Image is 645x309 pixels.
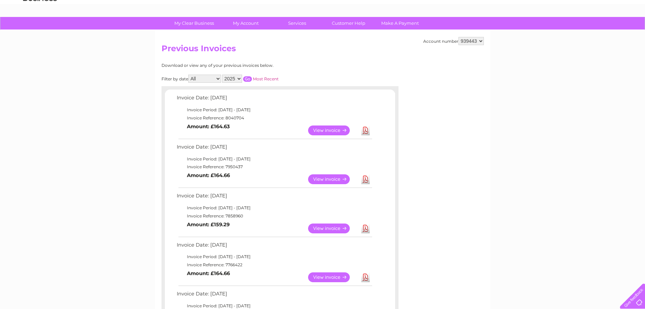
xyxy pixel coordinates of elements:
[308,125,358,135] a: View
[175,261,373,269] td: Invoice Reference: 7766422
[175,191,373,204] td: Invoice Date: [DATE]
[517,3,564,12] a: 0333 014 3131
[586,29,596,34] a: Blog
[166,17,222,30] a: My Clear Business
[175,142,373,155] td: Invoice Date: [DATE]
[162,75,339,83] div: Filter by date
[175,212,373,220] td: Invoice Reference: 7858960
[308,224,358,233] a: View
[175,163,373,171] td: Invoice Reference: 7950437
[526,29,539,34] a: Water
[163,4,483,33] div: Clear Business is a trading name of Verastar Limited (registered in [GEOGRAPHIC_DATA] No. 3667643...
[423,37,484,45] div: Account number
[175,106,373,114] td: Invoice Period: [DATE] - [DATE]
[361,224,370,233] a: Download
[175,289,373,302] td: Invoice Date: [DATE]
[361,272,370,282] a: Download
[361,174,370,184] a: Download
[187,221,230,228] b: Amount: £159.29
[175,155,373,163] td: Invoice Period: [DATE] - [DATE]
[23,18,57,38] img: logo.png
[623,29,639,34] a: Log out
[308,272,358,282] a: View
[187,270,230,276] b: Amount: £164.66
[253,76,279,81] a: Most Recent
[218,17,274,30] a: My Account
[600,29,617,34] a: Contact
[162,44,484,57] h2: Previous Invoices
[175,93,373,106] td: Invoice Date: [DATE]
[361,125,370,135] a: Download
[175,253,373,261] td: Invoice Period: [DATE] - [DATE]
[308,174,358,184] a: View
[187,172,230,178] b: Amount: £164.66
[372,17,428,30] a: Make A Payment
[187,123,230,130] b: Amount: £164.63
[562,29,582,34] a: Telecoms
[175,204,373,212] td: Invoice Period: [DATE] - [DATE]
[175,240,373,253] td: Invoice Date: [DATE]
[543,29,558,34] a: Energy
[321,17,377,30] a: Customer Help
[162,63,339,68] div: Download or view any of your previous invoices below.
[269,17,325,30] a: Services
[175,114,373,122] td: Invoice Reference: 8040704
